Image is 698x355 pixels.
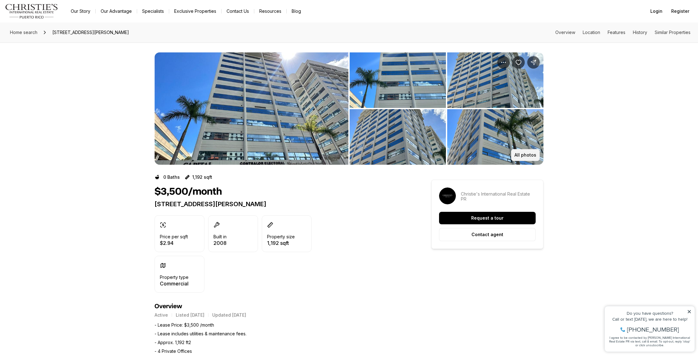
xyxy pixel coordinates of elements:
[66,7,95,16] a: Our Story
[267,241,295,246] p: 1,192 sqft
[527,56,540,69] button: Share Property: 239 ARTERIAL HOSTOS AVE
[514,153,536,158] p: All photos
[96,7,137,16] a: Our Advantage
[160,241,188,246] p: $2.94
[350,52,543,165] li: 2 of 10
[155,52,543,165] div: Listing Photos
[169,7,221,16] a: Exclusive Properties
[213,234,227,239] p: Built in
[8,38,89,50] span: I agree to be contacted by [PERSON_NAME] International Real Estate PR via text, call & email. To ...
[511,149,540,161] button: All photos
[7,14,90,18] div: Do you have questions?
[512,56,525,69] button: Save Property: 239 ARTERIAL HOSTOS AVE
[192,175,212,180] p: 1,192 sqft
[163,175,180,180] p: 0 Baths
[667,5,693,17] button: Register
[439,212,536,224] button: Request a tour
[137,7,169,16] a: Specialists
[350,52,446,108] button: View image gallery
[7,27,40,37] a: Home search
[160,281,189,286] p: Commercial
[267,234,295,239] p: Property size
[287,7,306,16] a: Blog
[471,232,503,237] p: Contact agent
[155,52,348,165] button: View image gallery
[10,30,37,35] span: Home search
[439,228,536,241] button: Contact agent
[650,9,662,14] span: Login
[160,275,189,280] p: Property type
[155,313,168,318] p: Active
[155,303,409,310] h4: Overview
[254,7,286,16] a: Resources
[222,7,254,16] button: Contact Us
[655,30,691,35] a: Skip to: Similar Properties
[350,109,446,165] button: View image gallery
[155,200,409,208] p: [STREET_ADDRESS][PERSON_NAME]
[26,29,78,36] span: [PHONE_NUMBER]
[671,9,689,14] span: Register
[176,313,204,318] p: Listed [DATE]
[7,20,90,24] div: Call or text [DATE], we are here to help!
[583,30,600,35] a: Skip to: Location
[50,27,131,37] span: [STREET_ADDRESS][PERSON_NAME]
[213,241,227,246] p: 2008
[5,4,58,19] img: logo
[461,192,536,202] p: Christie's International Real Estate PR
[447,109,543,165] button: View image gallery
[647,5,666,17] button: Login
[633,30,647,35] a: Skip to: History
[608,30,625,35] a: Skip to: Features
[155,186,222,198] h1: $3,500/month
[212,313,246,318] p: Updated [DATE]
[497,56,510,69] button: Property options
[555,30,575,35] a: Skip to: Overview
[555,30,691,35] nav: Page section menu
[471,216,504,221] p: Request a tour
[447,52,543,108] button: View image gallery
[160,234,188,239] p: Price per sqft
[155,52,348,165] li: 1 of 10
